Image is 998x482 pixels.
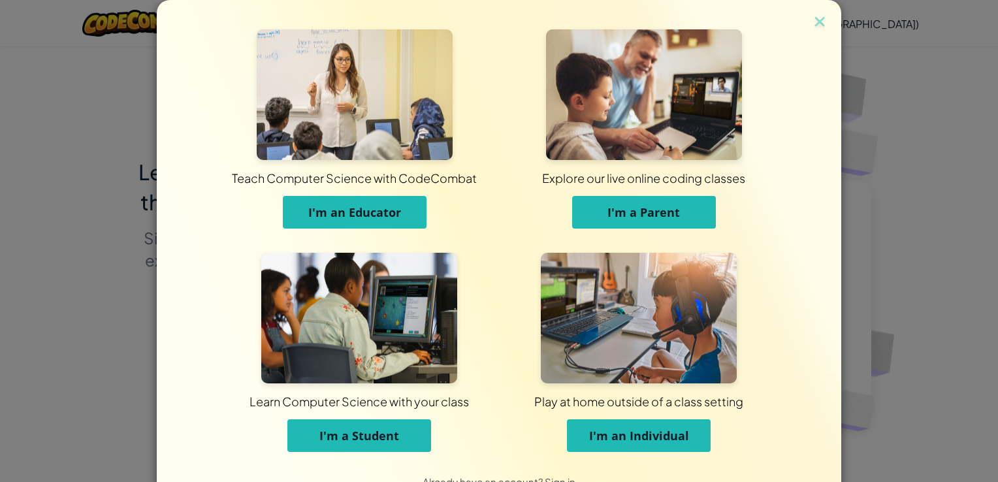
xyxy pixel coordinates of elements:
[572,196,716,229] button: I'm a Parent
[257,29,453,160] img: For Educators
[287,419,431,452] button: I'm a Student
[546,29,742,160] img: For Parents
[319,428,399,443] span: I'm a Student
[589,428,689,443] span: I'm an Individual
[283,196,427,229] button: I'm an Educator
[308,170,980,186] div: Explore our live online coding classes
[541,253,737,383] img: For Individuals
[308,204,401,220] span: I'm an Educator
[607,204,680,220] span: I'm a Parent
[261,253,457,383] img: For Students
[567,419,711,452] button: I'm an Individual
[811,13,828,33] img: close icon
[317,393,960,410] div: Play at home outside of a class setting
